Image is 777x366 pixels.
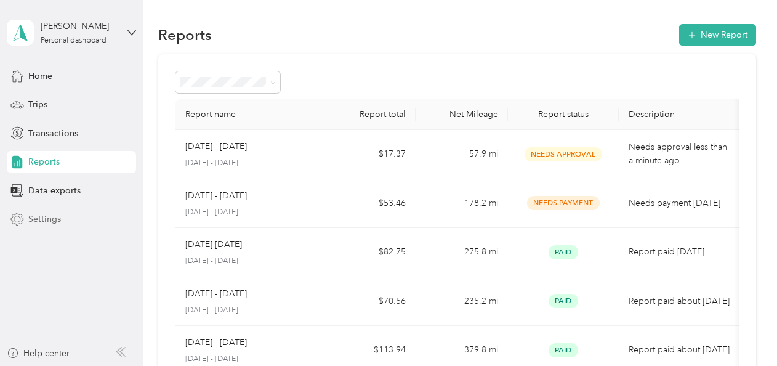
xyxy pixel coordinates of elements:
p: Needs approval less than a minute ago [629,140,732,168]
th: Report total [323,99,416,130]
span: Needs Approval [525,147,602,161]
td: $17.37 [323,130,416,179]
td: 235.2 mi [416,277,508,327]
p: Report paid [DATE] [629,245,732,259]
th: Description [619,99,742,130]
span: Paid [549,343,578,357]
p: [DATE] - [DATE] [185,158,313,169]
div: Report status [518,109,609,120]
p: [DATE] - [DATE] [185,256,313,267]
td: 178.2 mi [416,179,508,229]
button: Help center [7,347,70,360]
p: [DATE] - [DATE] [185,140,247,153]
p: [DATE]-[DATE] [185,238,242,251]
p: [DATE] - [DATE] [185,336,247,349]
p: [DATE] - [DATE] [185,287,247,301]
p: Report paid about [DATE] [629,343,732,357]
div: [PERSON_NAME] [41,20,118,33]
span: Settings [28,213,61,226]
p: Needs payment [DATE] [629,197,732,210]
p: Report paid about [DATE] [629,295,732,308]
h1: Reports [158,28,212,41]
td: 57.9 mi [416,130,508,179]
p: [DATE] - [DATE] [185,207,313,218]
td: $53.46 [323,179,416,229]
span: Transactions [28,127,78,140]
td: 275.8 mi [416,228,508,277]
iframe: Everlance-gr Chat Button Frame [708,297,777,366]
td: $70.56 [323,277,416,327]
td: $82.75 [323,228,416,277]
span: Data exports [28,184,81,197]
span: Paid [549,245,578,259]
th: Net Mileage [416,99,508,130]
span: Paid [549,294,578,308]
p: [DATE] - [DATE] [185,354,313,365]
span: Needs Payment [527,196,600,210]
div: Personal dashboard [41,37,107,44]
span: Trips [28,98,47,111]
th: Report name [175,99,323,130]
span: Reports [28,155,60,168]
span: Home [28,70,52,83]
p: [DATE] - [DATE] [185,189,247,203]
p: [DATE] - [DATE] [185,305,313,316]
button: New Report [679,24,756,46]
